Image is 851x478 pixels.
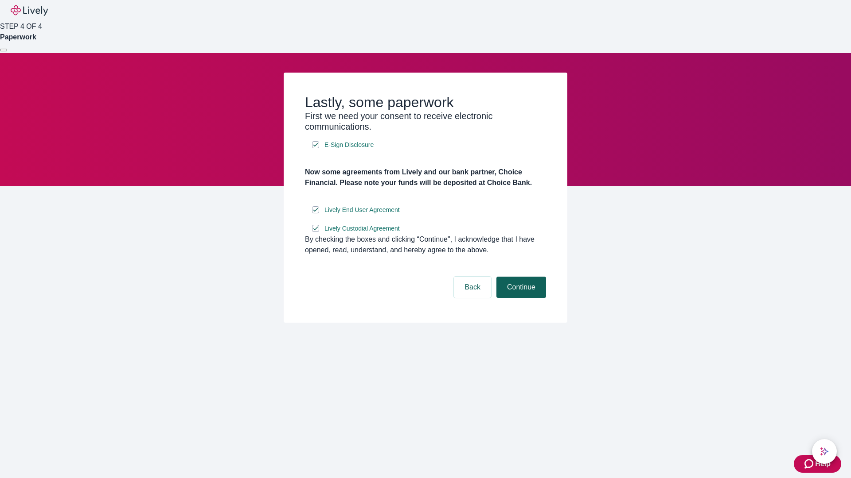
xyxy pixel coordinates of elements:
[454,277,491,298] button: Back
[496,277,546,298] button: Continue
[305,94,546,111] h2: Lastly, some paperwork
[324,224,400,233] span: Lively Custodial Agreement
[323,223,402,234] a: e-sign disclosure document
[324,205,400,215] span: Lively End User Agreement
[820,447,829,456] svg: Lively AI Assistant
[324,140,374,150] span: E-Sign Disclosure
[323,204,402,216] a: e-sign disclosure document
[305,234,546,255] div: By checking the boxes and clicking “Continue", I acknowledge that I have opened, read, understand...
[804,459,815,469] svg: Zendesk support icon
[794,455,841,473] button: Zendesk support iconHelp
[815,459,831,469] span: Help
[305,167,546,188] h4: Now some agreements from Lively and our bank partner, Choice Financial. Please note your funds wi...
[11,5,48,16] img: Lively
[323,139,375,150] a: e-sign disclosure document
[812,439,837,464] button: chat
[305,111,546,132] h3: First we need your consent to receive electronic communications.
